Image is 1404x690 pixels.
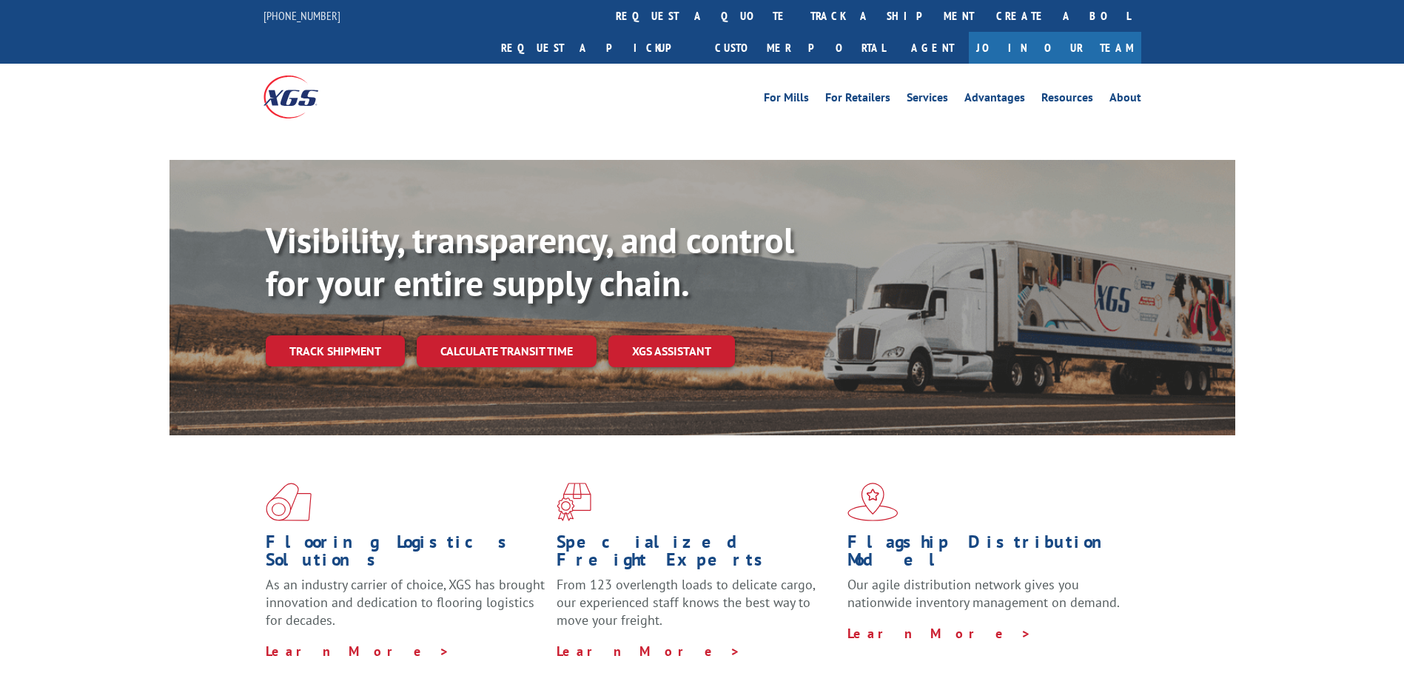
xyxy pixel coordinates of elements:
[557,533,836,576] h1: Specialized Freight Experts
[266,335,405,366] a: Track shipment
[847,625,1032,642] a: Learn More >
[490,32,704,64] a: Request a pickup
[1041,92,1093,108] a: Resources
[557,576,836,642] p: From 123 overlength loads to delicate cargo, our experienced staff knows the best way to move you...
[263,8,340,23] a: [PHONE_NUMBER]
[896,32,969,64] a: Agent
[1109,92,1141,108] a: About
[907,92,948,108] a: Services
[557,483,591,521] img: xgs-icon-focused-on-flooring-red
[417,335,597,367] a: Calculate transit time
[964,92,1025,108] a: Advantages
[266,643,450,660] a: Learn More >
[847,483,899,521] img: xgs-icon-flagship-distribution-model-red
[847,533,1127,576] h1: Flagship Distribution Model
[266,483,312,521] img: xgs-icon-total-supply-chain-intelligence-red
[847,576,1120,611] span: Our agile distribution network gives you nationwide inventory management on demand.
[704,32,896,64] a: Customer Portal
[764,92,809,108] a: For Mills
[266,576,545,629] span: As an industry carrier of choice, XGS has brought innovation and dedication to flooring logistics...
[266,217,794,306] b: Visibility, transparency, and control for your entire supply chain.
[266,533,545,576] h1: Flooring Logistics Solutions
[608,335,735,367] a: XGS ASSISTANT
[557,643,741,660] a: Learn More >
[825,92,890,108] a: For Retailers
[969,32,1141,64] a: Join Our Team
